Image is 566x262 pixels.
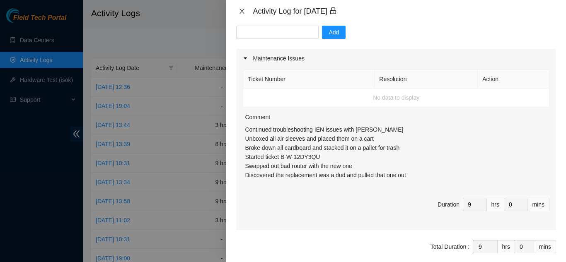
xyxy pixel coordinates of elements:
[534,240,556,253] div: mins
[431,242,469,251] div: Total Duration :
[243,56,248,61] span: caret-right
[245,125,549,180] p: Continued troubleshooting IEN issues with [PERSON_NAME] Unboxed all air sleeves and placed them o...
[375,70,478,89] th: Resolution
[329,7,337,14] span: lock
[245,113,270,122] label: Comment
[487,198,504,211] div: hrs
[498,240,515,253] div: hrs
[236,7,248,15] button: Close
[527,198,549,211] div: mins
[253,7,556,16] div: Activity Log for [DATE]
[243,70,375,89] th: Ticket Number
[329,28,339,37] span: Add
[239,8,245,14] span: close
[478,70,549,89] th: Action
[243,89,549,107] td: No data to display
[438,200,460,209] div: Duration
[322,26,346,39] button: Add
[236,49,556,68] div: Maintenance Issues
